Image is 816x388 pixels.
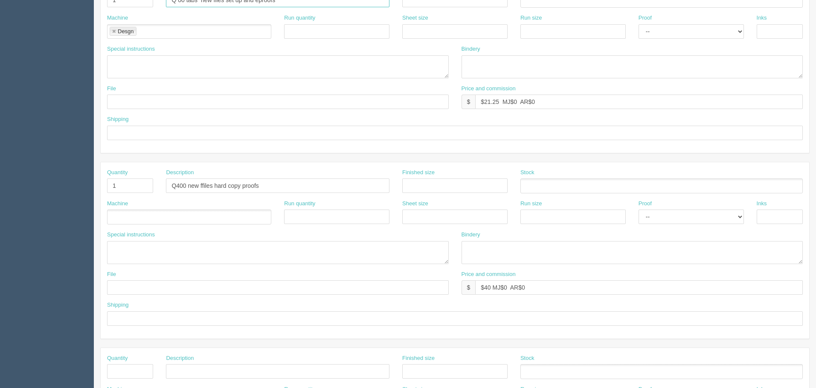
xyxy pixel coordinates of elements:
label: Special instructions [107,45,155,53]
label: Bindery [462,45,480,53]
div: $ [462,95,476,109]
label: Inks [757,200,767,208]
label: Sheet size [402,200,428,208]
label: Special instructions [107,231,155,239]
label: Finished size [402,169,435,177]
label: Stock [520,354,534,362]
label: Proof [639,14,652,22]
label: Description [166,354,194,362]
label: Machine [107,200,128,208]
label: Quantity [107,169,128,177]
label: File [107,270,116,279]
label: File [107,85,116,93]
label: Price and commission [462,85,516,93]
label: Sheet size [402,14,428,22]
label: Bindery [462,231,480,239]
label: Shipping [107,115,129,124]
label: Run size [520,14,542,22]
label: Run size [520,200,542,208]
label: Proof [639,200,652,208]
div: Desgn [118,29,134,34]
label: Shipping [107,301,129,309]
label: Price and commission [462,270,516,279]
label: Stock [520,169,534,177]
label: Run quantity [284,14,315,22]
label: Quantity [107,354,128,362]
label: Inks [757,14,767,22]
label: Run quantity [284,200,315,208]
label: Machine [107,14,128,22]
label: Finished size [402,354,435,362]
div: $ [462,280,476,295]
label: Description [166,169,194,177]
